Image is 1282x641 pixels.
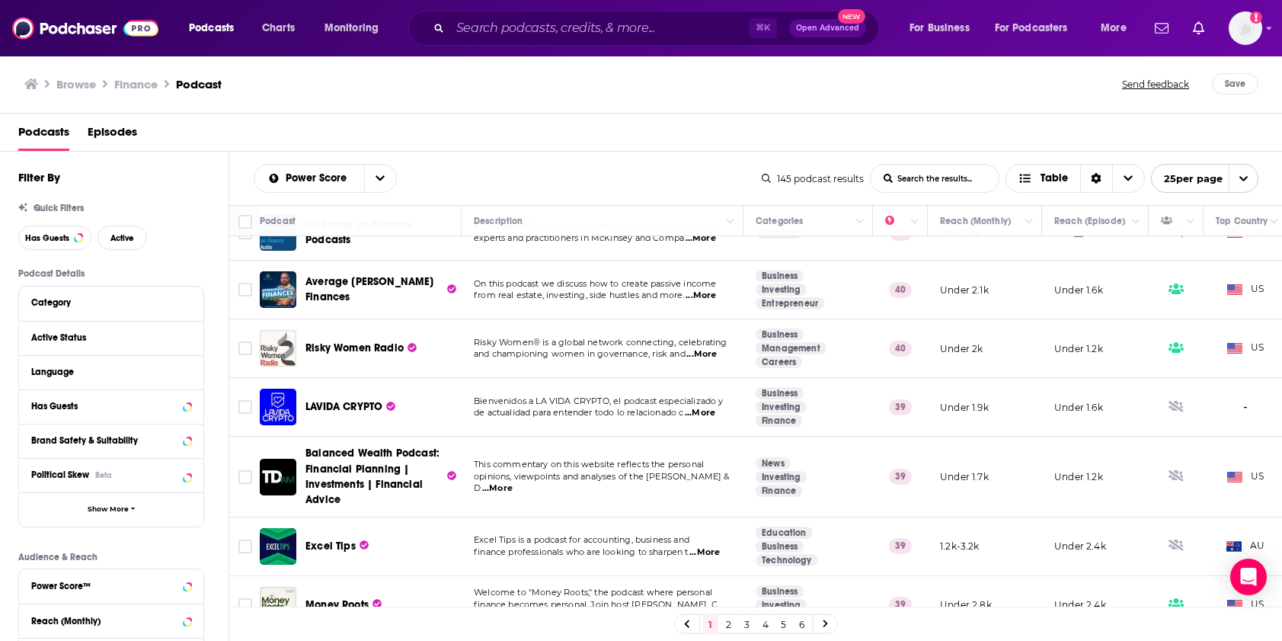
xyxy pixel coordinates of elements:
[238,540,252,553] span: Toggle select row
[114,77,158,91] h1: Finance
[260,459,296,495] img: Balanced Wealth Podcast: Financial Planning | Investments | Financial Advice
[1229,11,1262,45] button: Show profile menu
[254,164,397,193] h2: Choose List sort
[756,540,804,553] a: Business
[1226,539,1265,554] span: AU
[1229,11,1262,45] img: User Profile
[18,268,204,279] p: Podcast Details
[889,469,912,484] p: 39
[756,485,802,497] a: Finance
[324,18,379,39] span: Monitoring
[31,396,191,415] button: Has Guests
[474,407,683,418] span: de actualidad para entender todo lo relacionado c
[756,212,803,230] div: Categories
[889,399,912,415] p: 39
[685,407,715,419] span: ...More
[88,505,129,514] span: Show More
[1181,213,1200,231] button: Column Actions
[756,599,807,611] a: Investing
[1117,73,1194,95] button: Send feedback
[305,598,382,613] a: Money Roots
[18,226,91,250] button: Has Guests
[474,599,718,610] span: finance becomes personal. Join host [PERSON_NAME], C
[758,615,773,633] a: 4
[305,341,417,356] a: Risky Women Radio
[749,18,777,38] span: ⌘ K
[18,170,60,184] h2: Filter By
[238,598,252,612] span: Toggle select row
[1227,598,1264,613] span: US
[189,18,234,39] span: Podcasts
[260,330,296,367] img: Risky Women Radio
[56,77,96,91] h3: Browse
[985,16,1090,40] button: open menu
[740,615,755,633] a: 3
[1127,213,1145,231] button: Column Actions
[31,297,181,308] div: Category
[31,293,191,312] button: Category
[31,465,191,484] button: Political SkewBeta
[756,356,802,368] a: Careers
[940,401,989,414] p: Under 1.9k
[305,399,395,415] a: LAVIDA CRYPTO
[110,234,134,242] span: Active
[31,401,178,412] div: Has Guests
[1227,282,1264,297] span: US
[482,482,513,495] span: ...More
[756,270,804,282] a: Business
[1080,165,1112,192] div: Sort Direction
[1227,341,1264,356] span: US
[1054,598,1106,611] p: Under 2.4k
[906,213,924,231] button: Column Actions
[19,492,203,527] button: Show More
[474,212,523,230] div: Description
[18,120,69,151] a: Podcasts
[1229,11,1262,45] span: Logged in as francesca.budinoff
[98,226,147,250] button: Active
[25,234,69,242] span: Has Guests
[238,470,252,484] span: Toggle select row
[889,538,912,553] p: 39
[305,341,404,354] span: Risky Women Radio
[686,232,716,245] span: ...More
[238,400,252,414] span: Toggle select row
[899,16,989,40] button: open menu
[1187,15,1210,41] a: Show notifications dropdown
[794,615,810,633] a: 6
[756,585,804,598] a: Business
[474,278,716,289] span: On this podcast we discuss how to create passive income
[286,173,352,184] span: Power Score
[1161,212,1182,230] div: Has Guests
[260,389,296,425] img: LAVIDA CRYPTO
[689,546,720,559] span: ...More
[756,401,807,413] a: Investing
[474,290,685,300] span: from real estate, investing, side hustles and more.
[789,19,866,37] button: Open AdvancedNew
[756,342,826,354] a: Management
[305,447,440,505] span: Balanced Wealth Podcast: Financial Planning | Investments | Financial Advice
[176,77,222,91] h3: Podcast
[260,528,296,565] a: Excel Tips
[31,367,181,377] div: Language
[756,415,802,427] a: Finance
[260,271,296,308] img: Average Joe Finances
[756,329,804,341] a: Business
[305,274,456,305] a: Average [PERSON_NAME] Finances
[1054,470,1103,483] p: Under 1.2k
[885,212,906,230] div: Power Score
[1090,16,1146,40] button: open menu
[940,284,989,296] p: Under 2.1k
[305,446,456,507] a: Balanced Wealth Podcast: Financial Planning | Investments | Financial Advice
[1054,540,1106,553] p: Under 2.4k
[762,173,864,184] div: 145 podcast results
[31,431,191,450] button: Brand Safety & Suitability
[474,396,724,406] span: Bienvenidos a LA VIDA CRYPTO, el podcast especializado y
[450,16,749,40] input: Search podcasts, credits, & more...
[474,534,689,545] span: Excel Tips is a podcast for accounting, business and
[364,165,396,192] button: open menu
[262,18,295,39] span: Charts
[1227,470,1264,485] span: US
[703,615,718,633] a: 1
